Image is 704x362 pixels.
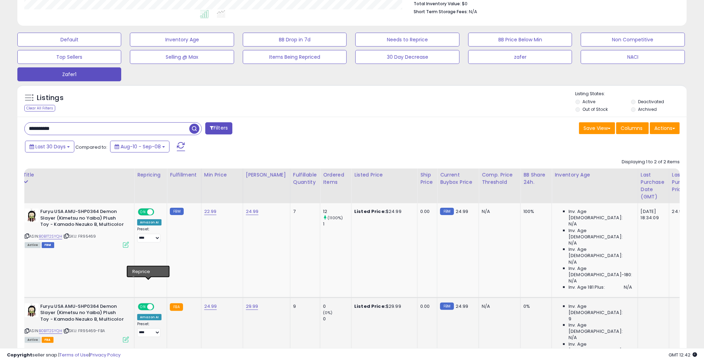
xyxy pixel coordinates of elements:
[583,99,596,105] label: Active
[569,228,632,240] span: Inv. Age [DEMOGRAPHIC_DATA]:
[59,352,89,358] a: Terms of Use
[121,143,161,150] span: Aug-10 - Sep-08
[137,314,161,320] div: Amazon AI
[469,8,477,15] span: N/A
[624,284,632,290] span: N/A
[17,50,121,64] button: Top Sellers
[354,208,412,215] div: $24.99
[622,159,680,165] div: Displaying 1 to 2 of 2 items
[569,259,577,265] span: N/A
[456,303,469,310] span: 24.99
[638,106,657,112] label: Archived
[621,125,643,132] span: Columns
[243,50,347,64] button: Items Being Repriced
[323,303,351,310] div: 0
[581,33,685,47] button: Non Competitive
[37,93,64,103] h5: Listings
[25,337,41,343] span: All listings currently available for purchase on Amazon
[137,227,161,242] div: Preset:
[672,208,695,215] div: 24.99
[569,322,632,335] span: Inv. Age [DEMOGRAPHIC_DATA]:
[669,352,697,358] span: 2025-10-10 12:42 GMT
[354,171,414,179] div: Listed Price
[23,171,131,179] div: Title
[569,335,577,341] span: N/A
[440,208,454,215] small: FBM
[17,33,121,47] button: Default
[482,303,515,310] div: N/A
[35,143,66,150] span: Last 30 Days
[354,208,386,215] b: Listed Price:
[440,303,454,310] small: FBM
[205,122,232,134] button: Filters
[468,50,572,64] button: zafer
[323,171,348,186] div: Ordered Items
[246,208,259,215] a: 24.99
[672,171,697,193] div: Last Purchase Price
[641,208,664,221] div: [DATE] 18:34:09
[170,208,183,215] small: FBM
[616,122,649,134] button: Columns
[246,303,258,310] a: 29.99
[246,171,287,179] div: [PERSON_NAME]
[482,171,517,186] div: Comp. Price Threshold
[24,105,55,112] div: Clear All Filters
[569,341,632,354] span: Inv. Age [DEMOGRAPHIC_DATA]:
[153,209,164,215] span: OFF
[569,284,605,290] span: Inv. Age 181 Plus:
[638,99,664,105] label: Deactivated
[130,33,234,47] button: Inventory Age
[7,352,32,358] strong: Copyright
[569,221,577,227] span: N/A
[293,303,315,310] div: 9
[170,171,198,179] div: Fulfillment
[40,208,125,230] b: Furyu USA AMU-SHP0364 Demon Slayer (Kimetsu no Yaiba) Plush Toy - Kamado Nezuko B, Multicolor
[523,171,549,186] div: BB Share 24h.
[555,171,635,179] div: Inventory Age
[354,303,386,310] b: Listed Price:
[575,91,687,97] p: Listing States:
[42,337,53,343] span: FBA
[39,328,62,334] a: B0B1T2SYQH
[323,221,351,227] div: 1
[204,171,240,179] div: Min Price
[323,316,351,322] div: 0
[139,209,147,215] span: ON
[456,208,469,215] span: 24.99
[90,352,121,358] a: Privacy Policy
[482,208,515,215] div: N/A
[569,278,577,284] span: N/A
[137,171,164,179] div: Repricing
[204,303,217,310] a: 24.99
[323,208,351,215] div: 12
[7,352,121,359] div: seller snap | |
[569,265,632,278] span: Inv. Age [DEMOGRAPHIC_DATA]-180:
[25,303,129,342] div: ASIN:
[137,322,161,337] div: Preset:
[569,246,632,259] span: Inv. Age [DEMOGRAPHIC_DATA]:
[204,208,217,215] a: 22.99
[569,316,571,322] span: 9
[420,303,432,310] div: 0.00
[440,171,476,186] div: Current Buybox Price
[75,144,107,150] span: Compared to:
[130,50,234,64] button: Selling @ Max
[25,242,41,248] span: All listings currently available for purchase on Amazon
[63,233,96,239] span: | SKU: FR95469
[293,171,317,186] div: Fulfillable Quantity
[170,303,183,311] small: FBA
[581,50,685,64] button: NACI
[137,219,161,225] div: Amazon AI
[323,310,333,315] small: (0%)
[414,1,461,7] b: Total Inventory Value:
[354,303,412,310] div: $29.99
[39,233,62,239] a: B0B1T2SYQH
[414,9,468,15] b: Short Term Storage Fees:
[569,208,632,221] span: Inv. Age [DEMOGRAPHIC_DATA]:
[579,122,615,134] button: Save View
[42,242,54,248] span: FBM
[243,33,347,47] button: BB Drop in 7d
[153,304,164,310] span: OFF
[420,171,434,186] div: Ship Price
[293,208,315,215] div: 7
